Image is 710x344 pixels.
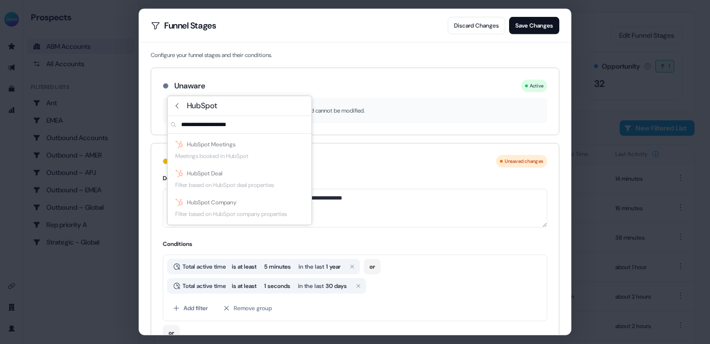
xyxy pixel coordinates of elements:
h4: Conditions [163,239,547,249]
span: Active [530,82,544,90]
button: Add filter [167,300,213,317]
button: Remove group [217,300,278,317]
div: Suggestions [168,134,312,225]
button: or [364,259,381,274]
h2: Funnel Stages [151,21,216,30]
h4: Description [163,173,547,183]
span: HubSpot [187,100,217,112]
span: Total active time [181,262,228,272]
span: in the last [298,262,326,272]
span: Unsaved changes [505,157,543,166]
p: The Unaware stage is the default stage for all accounts and cannot be modified. [170,106,540,115]
button: Save Changes [509,17,559,34]
span: 1 seconds [264,281,290,291]
span: in the last [298,281,326,291]
button: Discard Changes [448,17,505,34]
span: Total active time [181,281,228,291]
h3: Unaware [174,80,205,92]
span: 5 minutes [264,262,291,272]
button: or [163,325,180,341]
p: Configure your funnel stages and their conditions. [151,50,559,60]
